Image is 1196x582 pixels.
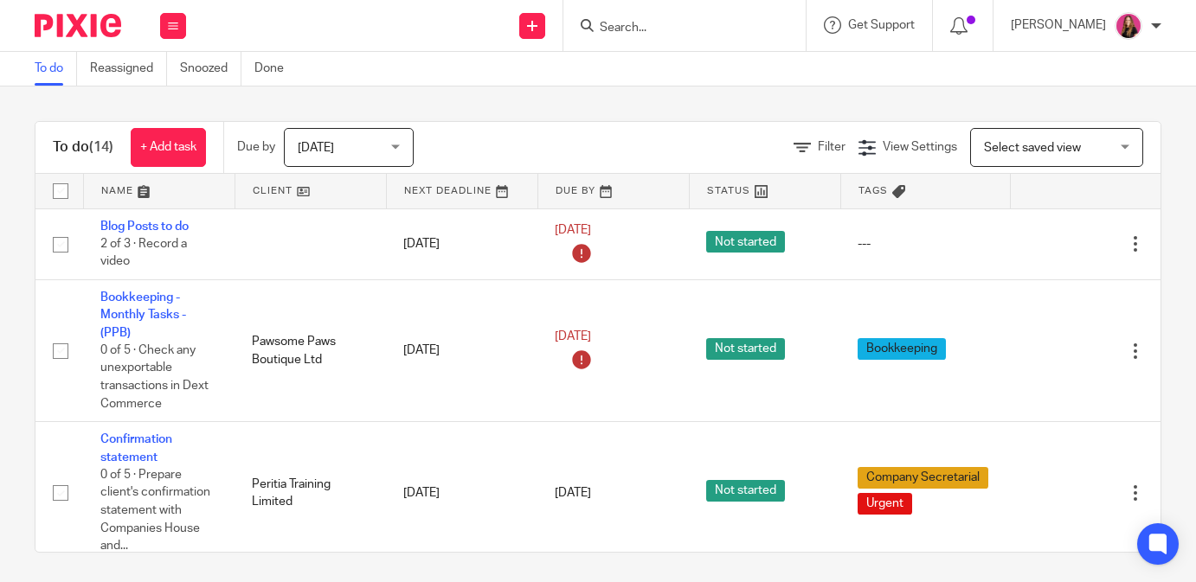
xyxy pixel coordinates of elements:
span: Bookkeeping [858,338,946,360]
td: Peritia Training Limited [235,422,386,565]
a: Reassigned [90,52,167,86]
h1: To do [53,138,113,157]
span: [DATE] [555,224,591,236]
img: 17.png [1115,12,1142,40]
td: [DATE] [386,422,537,565]
span: Not started [706,231,785,253]
a: To do [35,52,77,86]
span: Tags [858,186,888,195]
span: 0 of 5 · Prepare client's confirmation statement with Companies House and... [100,469,210,552]
span: Not started [706,338,785,360]
a: + Add task [131,128,206,167]
span: [DATE] [555,487,591,499]
span: [DATE] [298,142,334,154]
span: Company Secretarial [858,467,988,489]
p: Due by [237,138,275,156]
span: Filter [818,141,846,153]
span: Select saved view [984,142,1081,154]
span: (14) [89,140,113,154]
img: Pixie [35,14,121,37]
td: Pawsome Paws Boutique Ltd [235,279,386,421]
span: Urgent [858,493,912,515]
input: Search [598,21,754,36]
a: Blog Posts to do [100,221,189,233]
span: [DATE] [555,331,591,343]
span: Not started [706,480,785,502]
div: --- [858,235,993,253]
span: View Settings [883,141,957,153]
p: [PERSON_NAME] [1011,16,1106,34]
span: Get Support [848,19,915,31]
span: 2 of 3 · Record a video [100,238,187,268]
a: Bookkeeping - Monthly Tasks - (PPB) [100,291,186,339]
a: Done [254,52,297,86]
a: Snoozed [180,52,241,86]
a: Confirmation statement [100,433,172,463]
td: [DATE] [386,279,537,421]
td: [DATE] [386,208,537,279]
span: 0 of 5 · Check any unexportable transactions in Dext Commerce [100,344,209,410]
